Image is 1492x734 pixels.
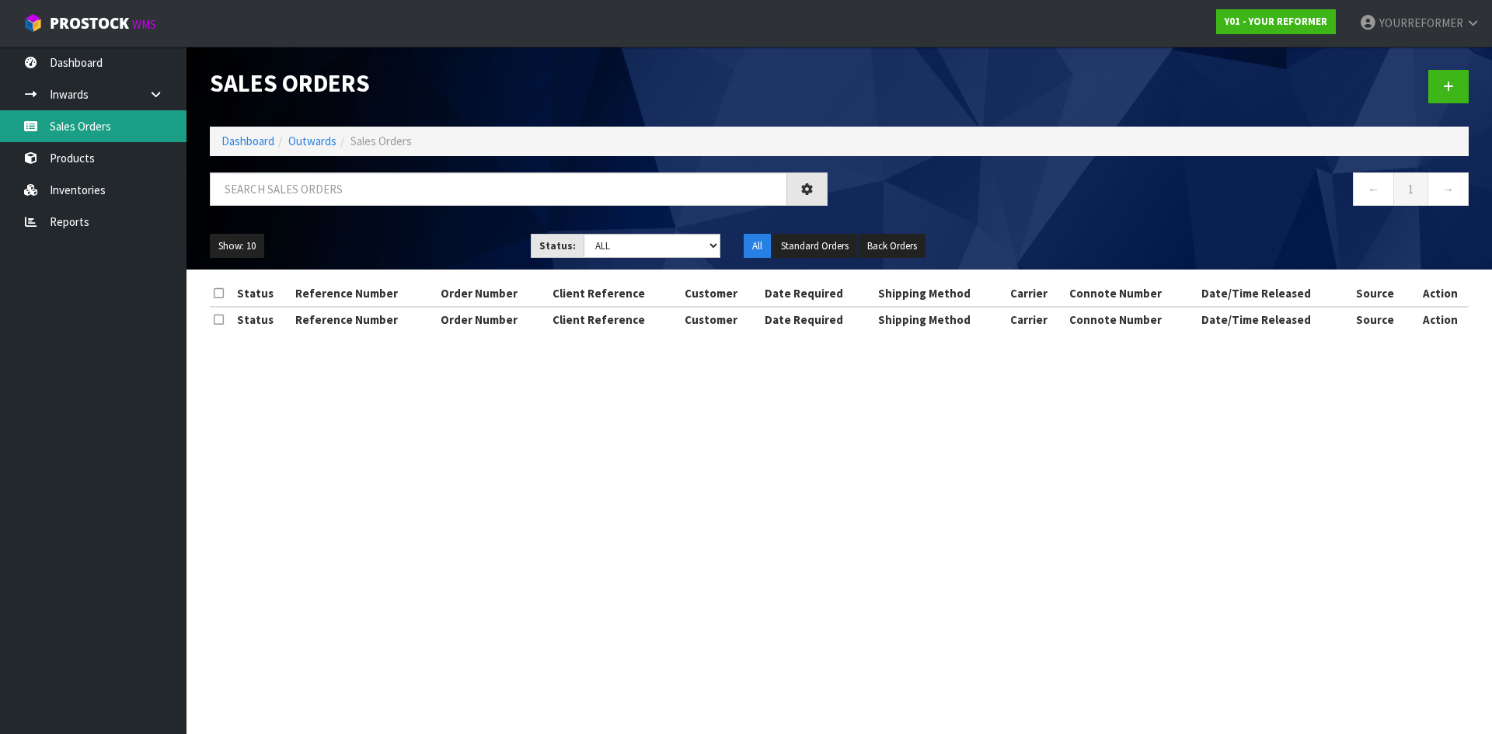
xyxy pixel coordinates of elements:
nav: Page navigation [851,172,1469,210]
th: Date/Time Released [1197,281,1352,306]
button: Standard Orders [772,234,857,259]
span: YOURREFORMER [1379,16,1463,30]
small: WMS [132,17,156,32]
th: Shipping Method [874,281,1006,306]
th: Connote Number [1065,307,1197,332]
th: Date Required [761,307,874,332]
th: Client Reference [549,281,681,306]
a: 1 [1393,172,1428,206]
a: Outwards [288,134,336,148]
th: Status [233,307,291,332]
a: Dashboard [221,134,274,148]
th: Carrier [1006,281,1065,306]
h1: Sales Orders [210,70,828,96]
th: Order Number [437,307,549,332]
img: cube-alt.png [23,13,43,33]
th: Source [1352,281,1413,306]
a: ← [1353,172,1394,206]
th: Carrier [1006,307,1065,332]
strong: Status: [539,239,576,252]
th: Connote Number [1065,281,1197,306]
button: Back Orders [859,234,926,259]
span: Sales Orders [350,134,412,148]
th: Reference Number [291,307,437,332]
th: Action [1412,281,1469,306]
th: Order Number [437,281,549,306]
input: Search sales orders [210,172,787,206]
a: → [1428,172,1469,206]
button: Show: 10 [210,234,264,259]
th: Date/Time Released [1197,307,1352,332]
th: Customer [681,307,761,332]
th: Source [1352,307,1413,332]
button: All [744,234,771,259]
th: Client Reference [549,307,681,332]
th: Action [1412,307,1469,332]
span: ProStock [50,13,129,33]
th: Shipping Method [874,307,1006,332]
th: Date Required [761,281,874,306]
th: Customer [681,281,761,306]
strong: Y01 - YOUR REFORMER [1225,15,1327,28]
th: Reference Number [291,281,437,306]
th: Status [233,281,291,306]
